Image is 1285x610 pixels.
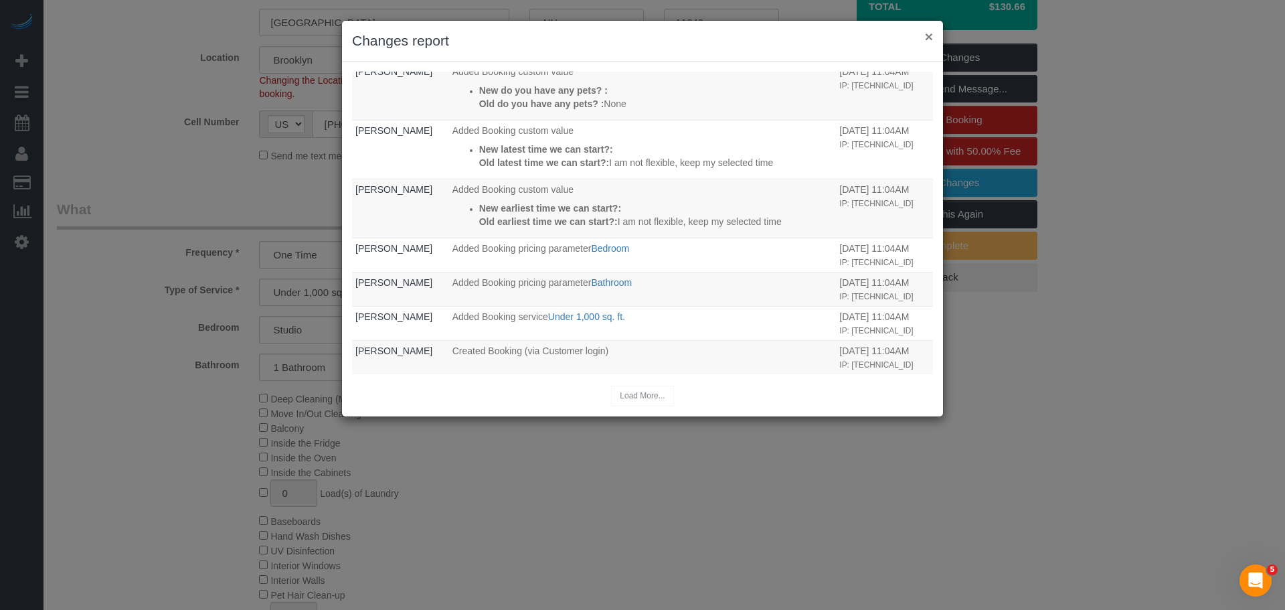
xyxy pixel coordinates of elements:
[352,61,449,120] td: Who
[591,277,632,288] a: Bathroom
[479,97,833,110] p: None
[839,81,913,90] small: IP: [TECHNICAL_ID]
[352,31,933,51] h3: Changes report
[449,306,837,340] td: What
[452,346,608,356] span: Created Booking (via Customer login)
[1267,564,1278,575] span: 5
[839,258,913,267] small: IP: [TECHNICAL_ID]
[355,311,432,322] a: [PERSON_NAME]
[355,125,432,136] a: [PERSON_NAME]
[449,120,837,179] td: What
[836,272,933,306] td: When
[355,66,432,77] a: [PERSON_NAME]
[449,179,837,238] td: What
[479,216,618,227] strong: Old earliest time we can start?:
[836,306,933,340] td: When
[839,360,913,370] small: IP: [TECHNICAL_ID]
[355,277,432,288] a: [PERSON_NAME]
[449,238,837,272] td: What
[839,326,913,335] small: IP: [TECHNICAL_ID]
[479,156,833,169] p: I am not flexible, keep my selected time
[591,243,629,254] a: Bedroom
[342,21,943,416] sui-modal: Changes report
[352,272,449,306] td: Who
[839,292,913,301] small: IP: [TECHNICAL_ID]
[452,125,574,136] span: Added Booking custom value
[352,238,449,272] td: Who
[925,29,933,44] button: ×
[352,306,449,340] td: Who
[352,340,449,374] td: Who
[352,179,449,238] td: Who
[452,277,592,288] span: Added Booking pricing parameter
[452,311,548,322] span: Added Booking service
[836,179,933,238] td: When
[355,243,432,254] a: [PERSON_NAME]
[449,61,837,120] td: What
[479,98,604,109] strong: Old do you have any pets? :
[479,144,613,155] strong: New latest time we can start?:
[548,311,625,322] a: Under 1,000 sq. ft.
[355,346,432,356] a: [PERSON_NAME]
[839,199,913,208] small: IP: [TECHNICAL_ID]
[479,203,621,214] strong: New earliest time we can start?:
[839,140,913,149] small: IP: [TECHNICAL_ID]
[479,85,608,96] strong: New do you have any pets? :
[452,184,574,195] span: Added Booking custom value
[355,184,432,195] a: [PERSON_NAME]
[479,215,833,228] p: I am not flexible, keep my selected time
[449,272,837,306] td: What
[836,61,933,120] td: When
[836,238,933,272] td: When
[352,120,449,179] td: Who
[836,340,933,374] td: When
[452,243,592,254] span: Added Booking pricing parameter
[836,120,933,179] td: When
[452,66,574,77] span: Added Booking custom value
[479,157,610,168] strong: Old latest time we can start?:
[449,340,837,374] td: What
[1239,564,1272,597] iframe: Intercom live chat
